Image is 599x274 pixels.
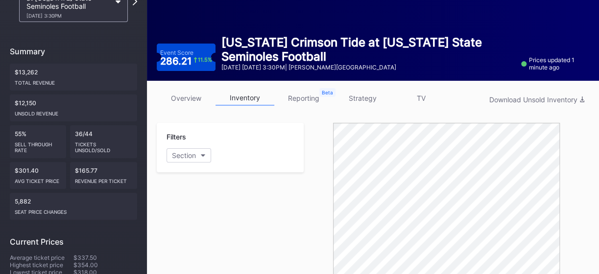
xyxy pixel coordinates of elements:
[10,64,137,91] div: $13,262
[15,205,132,215] div: seat price changes
[274,91,333,106] a: reporting
[160,49,193,56] div: Event Score
[10,125,66,158] div: 55%
[10,46,137,56] div: Summary
[73,261,137,269] div: $354.00
[172,151,196,160] div: Section
[70,162,138,189] div: $165.77
[521,56,589,71] div: Prices updated 1 minute ago
[15,76,132,86] div: Total Revenue
[489,95,584,104] div: Download Unsold Inventory
[10,162,66,189] div: $301.40
[221,64,515,71] div: [DATE] [DATE] 3:30PM | [PERSON_NAME][GEOGRAPHIC_DATA]
[167,133,294,141] div: Filters
[392,91,451,106] a: TV
[15,107,132,116] div: Unsold Revenue
[216,91,274,106] a: inventory
[10,193,137,220] div: 5,882
[10,261,73,269] div: Highest ticket price
[70,125,138,158] div: 36/44
[75,137,133,153] div: Tickets Unsold/Sold
[10,94,137,121] div: $12,150
[10,237,137,247] div: Current Prices
[160,56,213,66] div: 286.21
[167,148,211,162] button: Section
[10,254,73,261] div: Average ticket price
[26,13,111,19] div: [DATE] 3:30PM
[198,57,212,63] div: 11.5 %
[15,137,61,153] div: Sell Through Rate
[15,174,61,184] div: Avg ticket price
[157,91,216,106] a: overview
[75,174,133,184] div: Revenue per ticket
[333,91,392,106] a: strategy
[73,254,137,261] div: $337.50
[484,93,589,106] button: Download Unsold Inventory
[221,35,515,64] div: [US_STATE] Crimson Tide at [US_STATE] State Seminoles Football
